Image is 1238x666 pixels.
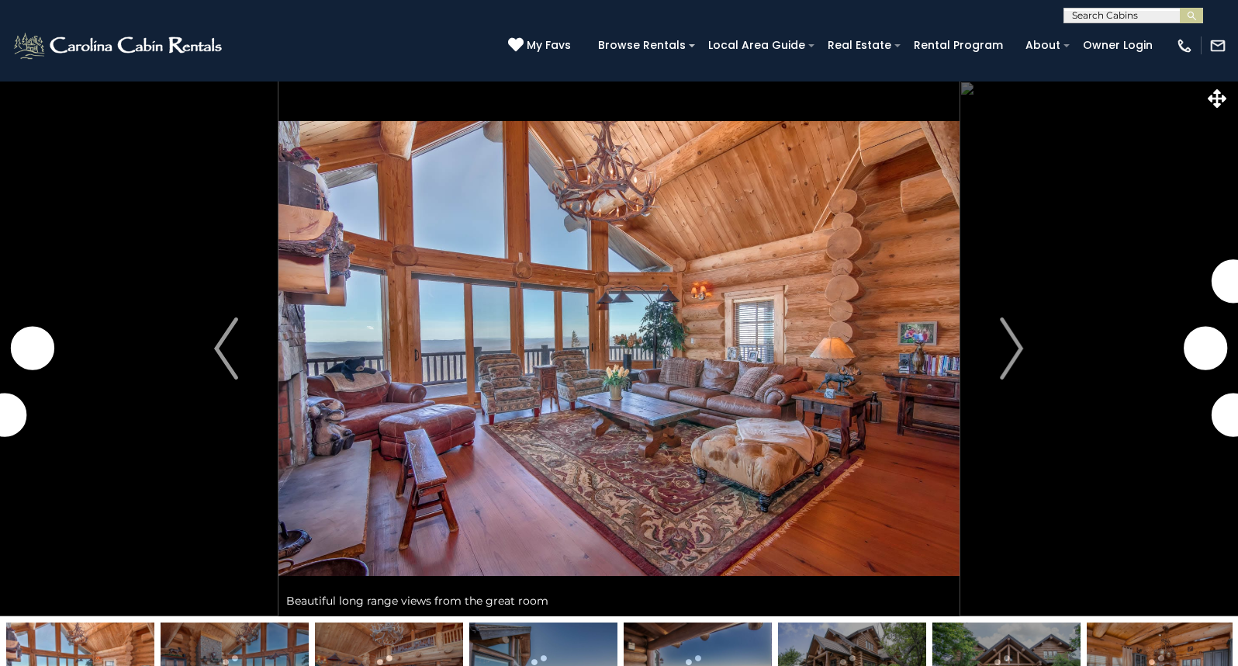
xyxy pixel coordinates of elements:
a: Owner Login [1075,33,1160,57]
a: About [1018,33,1068,57]
span: My Favs [527,37,571,54]
img: arrow [1000,317,1023,380]
button: Previous [174,81,278,616]
a: Local Area Guide [700,33,813,57]
div: Beautiful long range views from the great room [278,585,960,616]
img: arrow [214,317,237,380]
a: Browse Rentals [590,33,693,57]
a: My Favs [508,37,575,54]
a: Real Estate [820,33,899,57]
a: Rental Program [906,33,1011,57]
img: mail-regular-white.png [1209,37,1226,54]
img: White-1-2.png [12,30,227,61]
button: Next [960,81,1064,616]
img: phone-regular-white.png [1176,37,1193,54]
